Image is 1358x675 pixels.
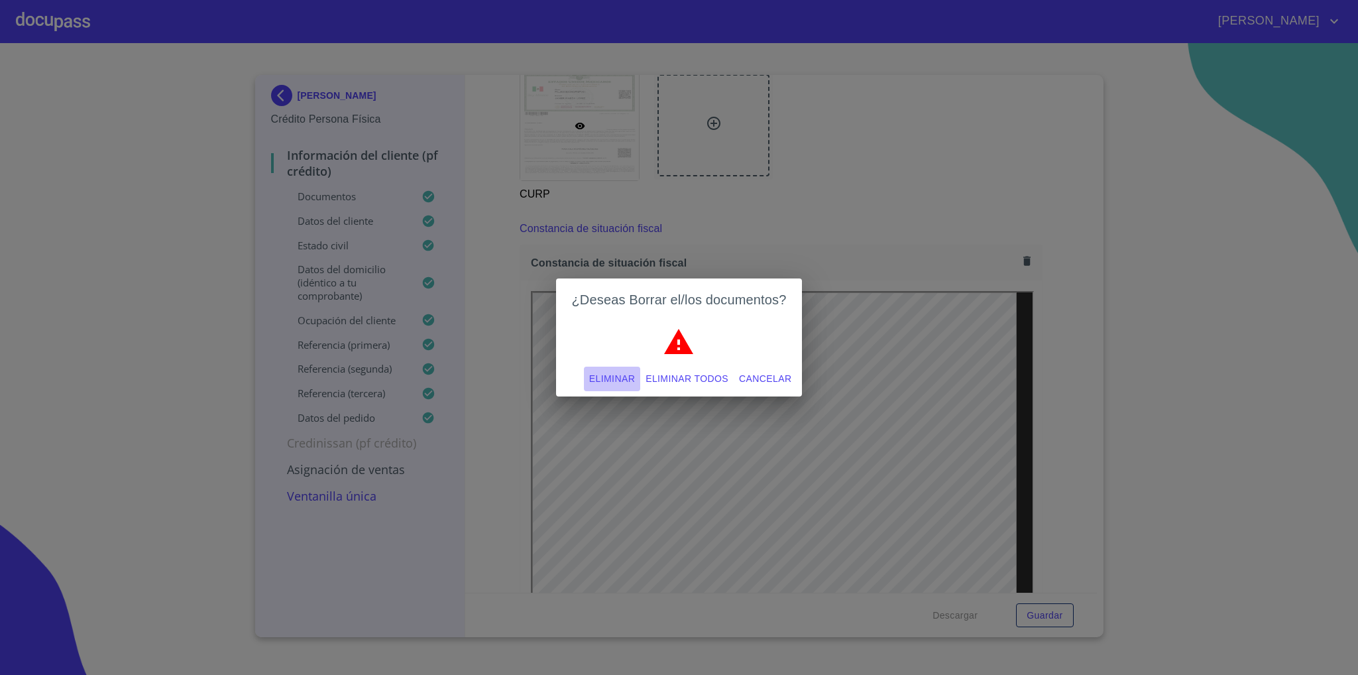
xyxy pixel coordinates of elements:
span: Cancelar [739,371,791,387]
h2: ¿Deseas Borrar el/los documentos? [572,289,787,310]
span: Eliminar todos [646,371,728,387]
button: Eliminar todos [640,367,734,391]
button: Cancelar [734,367,797,391]
button: Eliminar [584,367,640,391]
span: Eliminar [589,371,635,387]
